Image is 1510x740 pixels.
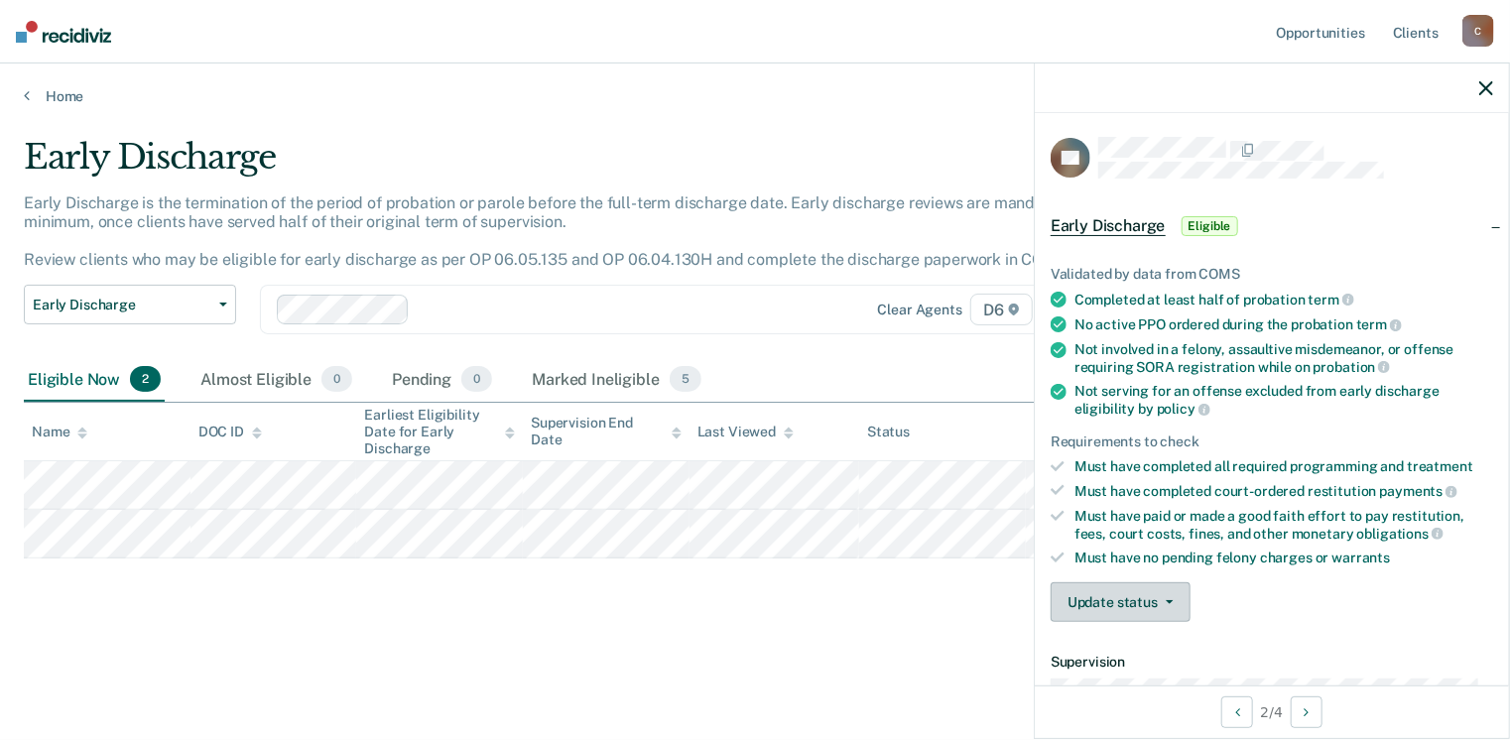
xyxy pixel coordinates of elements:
dt: Supervision [1051,654,1493,671]
div: Eligible Now [24,358,165,402]
div: No active PPO ordered during the probation [1074,315,1493,333]
span: 2 [130,366,161,392]
div: Validated by data from COMS [1051,266,1493,283]
button: Update status [1051,582,1191,622]
button: Previous Opportunity [1221,696,1253,728]
span: Early Discharge [1051,216,1166,236]
div: C [1462,15,1494,47]
div: Not involved in a felony, assaultive misdemeanor, or offense requiring SORA registration while on [1074,341,1493,375]
div: Name [32,424,87,440]
p: Early Discharge is the termination of the period of probation or parole before the full-term disc... [24,193,1090,270]
div: Clear agents [878,302,962,318]
span: treatment [1407,458,1473,474]
span: probation [1314,359,1391,375]
div: Earliest Eligibility Date for Early Discharge [364,407,515,456]
div: DOC ID [198,424,262,440]
span: Eligible [1182,216,1238,236]
span: term [1356,316,1402,332]
div: Early DischargeEligible [1035,194,1509,258]
span: 0 [321,366,352,392]
div: Must have completed all required programming and [1074,458,1493,475]
span: Early Discharge [33,297,211,313]
div: Last Viewed [697,424,794,440]
div: Must have no pending felony charges or [1074,550,1493,566]
span: 5 [670,366,701,392]
span: 0 [461,366,492,392]
button: Next Opportunity [1291,696,1322,728]
div: Must have paid or made a good faith effort to pay restitution, fees, court costs, fines, and othe... [1074,508,1493,542]
img: Recidiviz [16,21,111,43]
div: Status [867,424,910,440]
div: Requirements to check [1051,433,1493,450]
span: term [1309,292,1354,308]
a: Home [24,87,1486,105]
span: obligations [1357,526,1444,542]
div: 2 / 4 [1035,685,1509,738]
div: Supervision End Date [531,415,682,448]
div: Early Discharge [24,137,1157,193]
div: Pending [388,358,496,402]
div: Almost Eligible [196,358,356,402]
div: Completed at least half of probation [1074,291,1493,308]
span: D6 [970,294,1033,325]
div: Must have completed court-ordered restitution [1074,482,1493,500]
span: warrants [1332,550,1391,565]
div: Not serving for an offense excluded from early discharge eligibility by [1074,383,1493,417]
span: payments [1380,483,1458,499]
div: Marked Ineligible [528,358,705,402]
span: policy [1157,401,1210,417]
